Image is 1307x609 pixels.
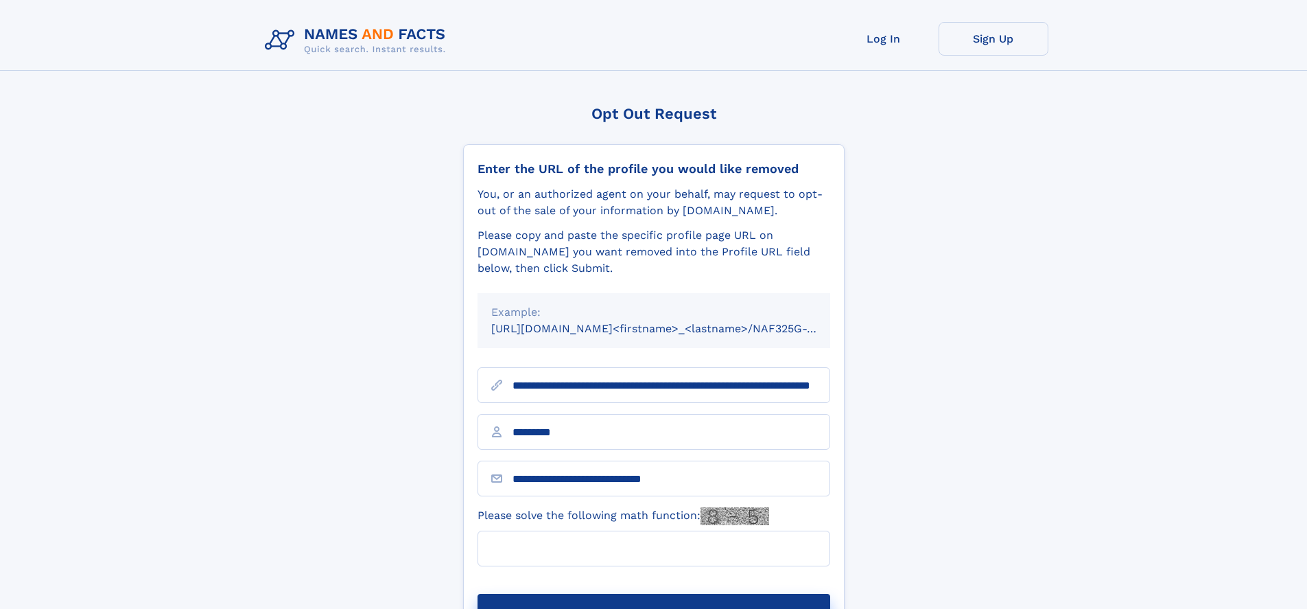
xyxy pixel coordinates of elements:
div: Example: [491,304,816,321]
img: Logo Names and Facts [259,22,457,59]
div: Enter the URL of the profile you would like removed [478,161,830,176]
a: Log In [829,22,939,56]
div: Opt Out Request [463,105,845,122]
a: Sign Up [939,22,1048,56]
label: Please solve the following math function: [478,507,769,525]
div: Please copy and paste the specific profile page URL on [DOMAIN_NAME] you want removed into the Pr... [478,227,830,277]
div: You, or an authorized agent on your behalf, may request to opt-out of the sale of your informatio... [478,186,830,219]
small: [URL][DOMAIN_NAME]<firstname>_<lastname>/NAF325G-xxxxxxxx [491,322,856,335]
